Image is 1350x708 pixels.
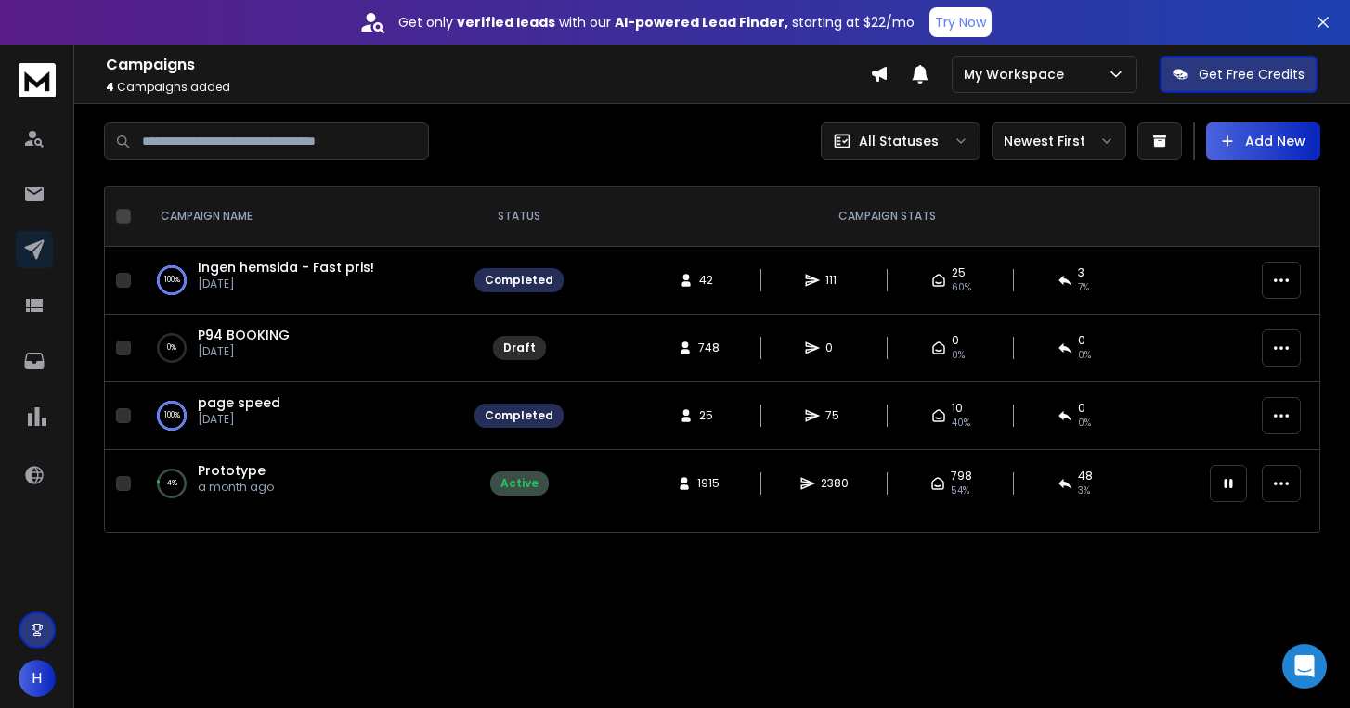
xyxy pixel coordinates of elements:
button: Try Now [929,7,992,37]
p: a month ago [198,480,274,495]
span: 111 [825,273,844,288]
span: 4 [106,79,114,95]
th: STATUS [463,187,575,247]
td: 4%Prototypea month ago [138,450,463,518]
strong: verified leads [457,13,555,32]
p: Try Now [935,13,986,32]
p: My Workspace [964,65,1071,84]
button: H [19,660,56,697]
div: Completed [485,408,553,423]
span: 2380 [821,476,849,491]
p: [DATE] [198,344,290,359]
p: 0 % [167,339,176,357]
span: 42 [699,273,718,288]
p: Get only with our starting at $22/mo [398,13,915,32]
strong: AI-powered Lead Finder, [615,13,788,32]
span: 0 [825,341,844,355]
span: 25 [699,408,718,423]
span: 0 [1078,333,1085,348]
button: Get Free Credits [1160,56,1318,93]
button: Add New [1206,122,1320,160]
a: Prototype [198,461,266,480]
span: 1915 [697,476,720,491]
span: 748 [698,341,720,355]
button: Newest First [992,122,1126,160]
p: 100 % [164,271,180,290]
span: 48 [1078,469,1093,483]
p: 4 % [167,474,177,493]
a: P94 BOOKING [198,326,290,344]
span: 40 % [952,416,970,431]
a: page speed [198,393,280,412]
p: Get Free Credits [1199,65,1305,84]
td: 100%Ingen hemsida - Fast pris![DATE] [138,247,463,315]
img: logo [19,63,56,97]
span: 10 [952,401,963,416]
div: Draft [503,341,536,355]
span: 0 [952,333,959,348]
span: 25 [952,265,966,280]
span: 0% [1078,348,1091,363]
span: 3 % [1078,483,1090,498]
p: [DATE] [198,412,280,427]
td: 0%P94 BOOKING[DATE] [138,315,463,382]
th: CAMPAIGN NAME [138,187,463,247]
span: 0 [1078,401,1085,416]
div: Open Intercom Messenger [1282,644,1327,689]
td: 100%page speed[DATE] [138,382,463,450]
span: 7 % [1078,280,1089,295]
p: 100 % [164,406,180,425]
th: CAMPAIGN STATS [575,187,1199,247]
span: 0 % [1078,416,1091,431]
span: 3 [1078,265,1084,280]
h1: Campaigns [106,54,870,76]
span: 0% [952,348,965,363]
span: 54 % [951,483,969,498]
p: [DATE] [198,277,374,291]
div: Completed [485,273,553,288]
span: 60 % [952,280,971,295]
p: All Statuses [859,132,939,150]
span: 798 [951,469,972,483]
a: Ingen hemsida - Fast pris! [198,258,374,277]
p: Campaigns added [106,80,870,95]
span: 75 [825,408,844,423]
div: Active [500,476,539,491]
